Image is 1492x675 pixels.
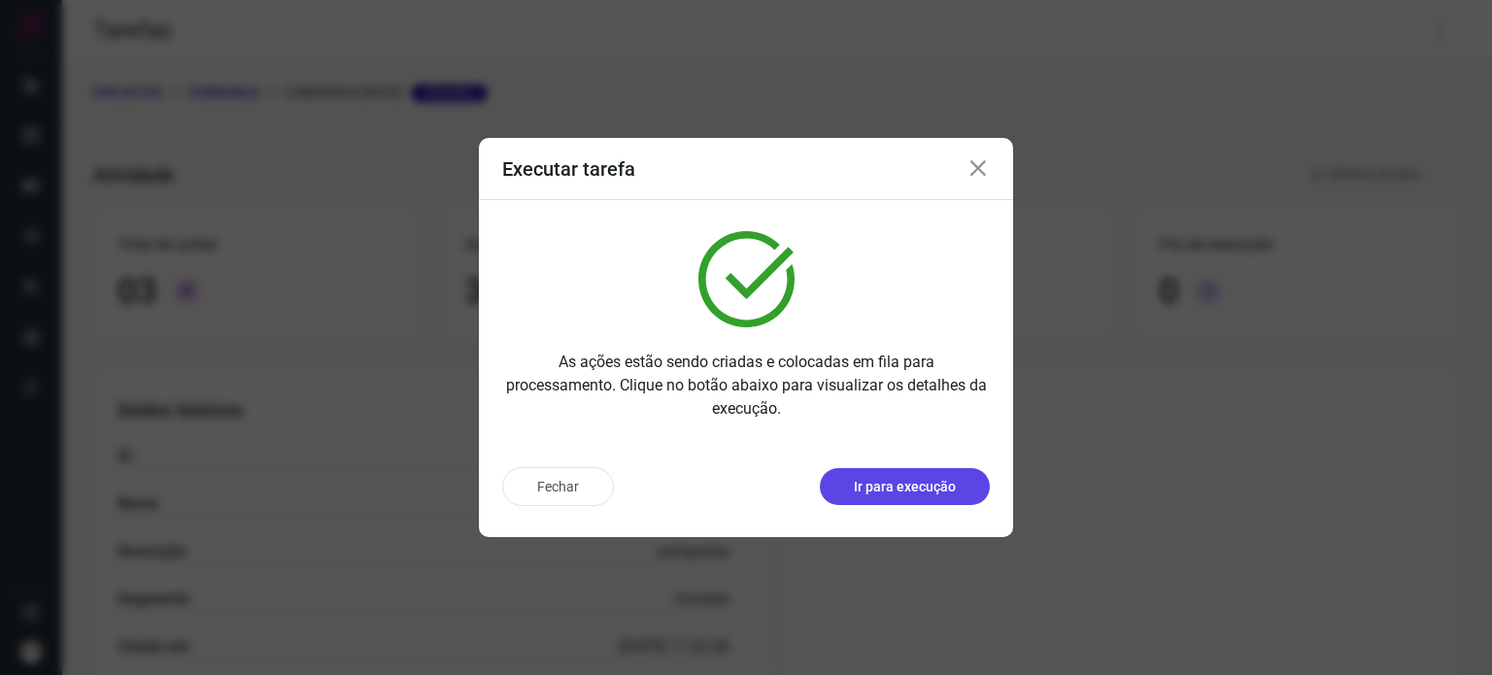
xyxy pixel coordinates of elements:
button: Fechar [502,467,614,506]
p: Ir para execução [854,477,956,497]
h3: Executar tarefa [502,157,635,181]
p: As ações estão sendo criadas e colocadas em fila para processamento. Clique no botão abaixo para ... [502,351,990,421]
img: verified.svg [698,231,795,327]
button: Ir para execução [820,468,990,505]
